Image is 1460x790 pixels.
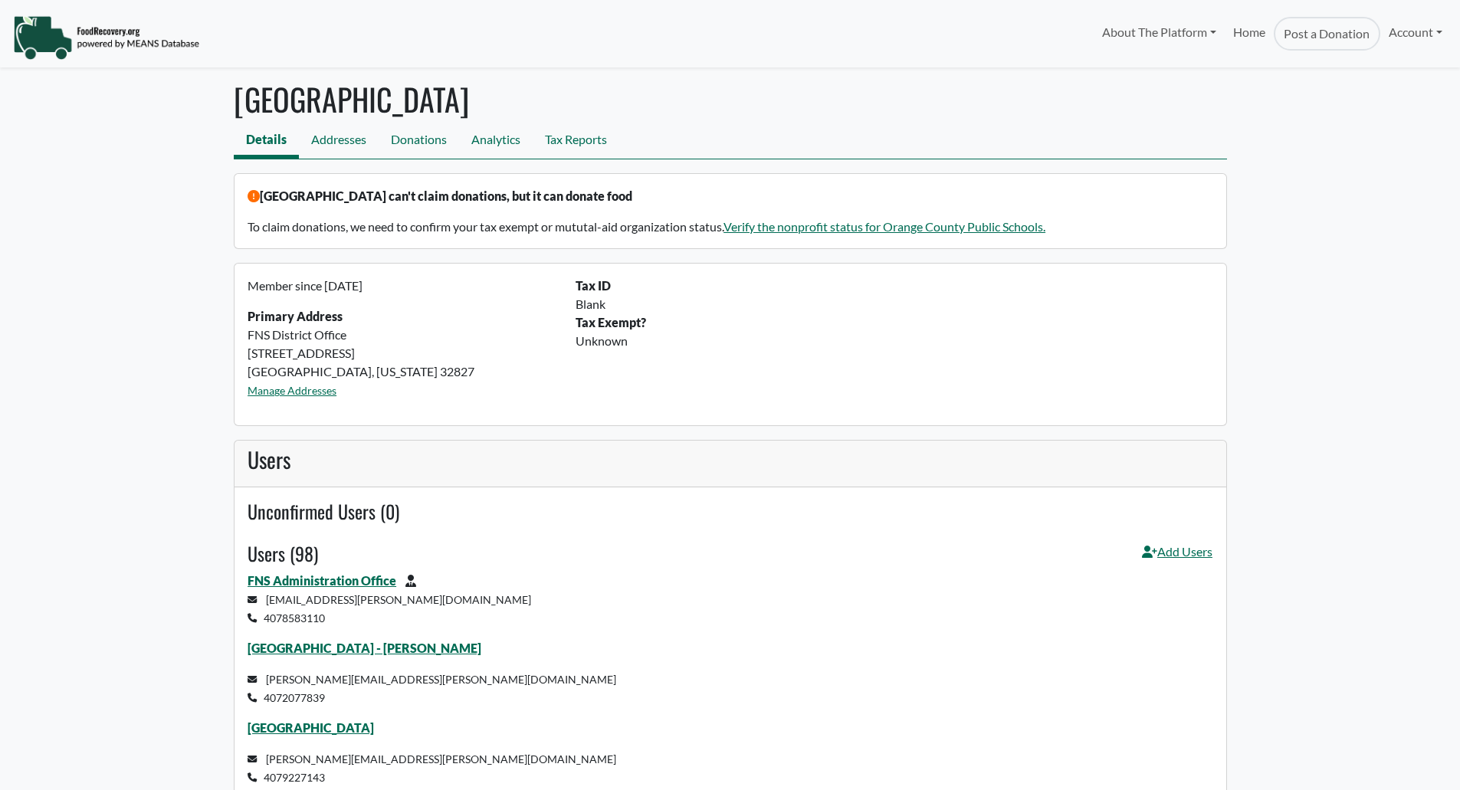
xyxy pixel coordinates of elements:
[1380,17,1451,48] a: Account
[238,277,566,411] div: FNS District Office [STREET_ADDRESS] [GEOGRAPHIC_DATA], [US_STATE] 32827
[459,124,533,159] a: Analytics
[248,593,531,624] small: [EMAIL_ADDRESS][PERSON_NAME][DOMAIN_NAME] 4078583110
[248,384,336,397] a: Manage Addresses
[248,573,396,588] a: FNS Administration Office
[248,543,318,565] h4: Users (98)
[1142,543,1212,572] a: Add Users
[379,124,459,159] a: Donations
[248,309,343,323] strong: Primary Address
[248,447,1212,473] h3: Users
[576,278,611,293] b: Tax ID
[299,124,379,159] a: Addresses
[1093,17,1224,48] a: About The Platform
[566,332,1222,350] div: Unknown
[566,295,1222,313] div: Blank
[248,187,1212,205] p: [GEOGRAPHIC_DATA] can't claim donations, but it can donate food
[723,219,1045,234] a: Verify the nonprofit status for Orange County Public Schools.
[248,673,616,704] small: [PERSON_NAME][EMAIL_ADDRESS][PERSON_NAME][DOMAIN_NAME] 4072077839
[248,752,616,784] small: [PERSON_NAME][EMAIL_ADDRESS][PERSON_NAME][DOMAIN_NAME] 4079227143
[13,15,199,61] img: NavigationLogo_FoodRecovery-91c16205cd0af1ed486a0f1a7774a6544ea792ac00100771e7dd3ec7c0e58e41.png
[248,641,481,655] a: [GEOGRAPHIC_DATA] - [PERSON_NAME]
[1274,17,1380,51] a: Post a Donation
[576,315,646,329] b: Tax Exempt?
[248,720,374,735] a: [GEOGRAPHIC_DATA]
[234,80,1227,117] h1: [GEOGRAPHIC_DATA]
[234,124,299,159] a: Details
[533,124,619,159] a: Tax Reports
[248,218,1212,236] p: To claim donations, we need to confirm your tax exempt or mututal-aid organization status.
[248,277,557,295] p: Member since [DATE]
[248,500,1212,523] h4: Unconfirmed Users (0)
[1225,17,1274,51] a: Home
